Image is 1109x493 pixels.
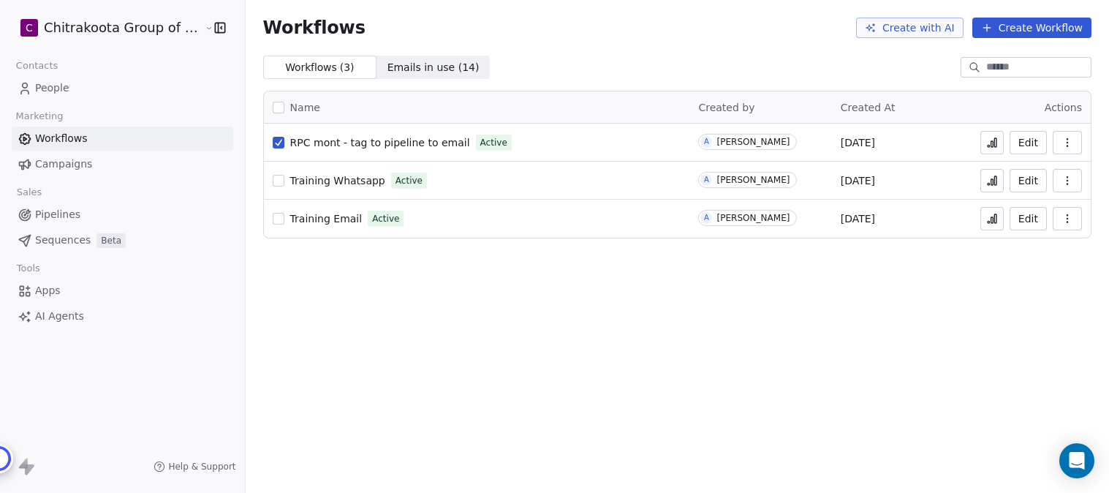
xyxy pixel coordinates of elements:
[168,461,235,473] span: Help & Support
[841,211,875,226] span: [DATE]
[10,257,46,279] span: Tools
[35,80,69,96] span: People
[704,212,709,224] div: A
[1010,169,1047,192] button: Edit
[35,233,91,248] span: Sequences
[290,135,470,150] a: RPC mont - tag to pipeline to email
[35,309,84,324] span: AI Agents
[1059,443,1094,478] div: Open Intercom Messenger
[35,283,61,298] span: Apps
[12,279,233,303] a: Apps
[12,228,233,252] a: SequencesBeta
[704,136,709,148] div: A
[1010,207,1047,230] button: Edit
[12,304,233,328] a: AI Agents
[387,60,480,75] span: Emails in use ( 14 )
[35,207,80,222] span: Pipelines
[154,461,235,473] a: Help & Support
[10,181,48,203] span: Sales
[841,173,875,188] span: [DATE]
[12,127,233,151] a: Workflows
[12,76,233,100] a: People
[716,175,790,185] div: [PERSON_NAME]
[263,18,366,38] span: Workflows
[290,175,385,187] span: Training Whatsapp
[841,102,896,113] span: Created At
[480,136,507,149] span: Active
[290,213,363,225] span: Training Email
[44,18,201,37] span: Chitrakoota Group of Institutions
[972,18,1091,38] button: Create Workflow
[841,135,875,150] span: [DATE]
[704,174,709,186] div: A
[18,15,194,40] button: CChitrakoota Group of Institutions
[716,137,790,147] div: [PERSON_NAME]
[395,174,423,187] span: Active
[856,18,964,38] button: Create with AI
[26,20,33,35] span: C
[12,203,233,227] a: Pipelines
[290,173,385,188] a: Training Whatsapp
[716,213,790,223] div: [PERSON_NAME]
[96,233,126,248] span: Beta
[10,105,69,127] span: Marketing
[35,131,88,146] span: Workflows
[35,157,92,172] span: Campaigns
[290,100,320,116] span: Name
[12,152,233,176] a: Campaigns
[290,137,470,148] span: RPC mont - tag to pipeline to email
[372,212,399,225] span: Active
[1045,102,1082,113] span: Actions
[698,102,754,113] span: Created by
[290,211,363,226] a: Training Email
[1010,131,1047,154] button: Edit
[10,55,64,77] span: Contacts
